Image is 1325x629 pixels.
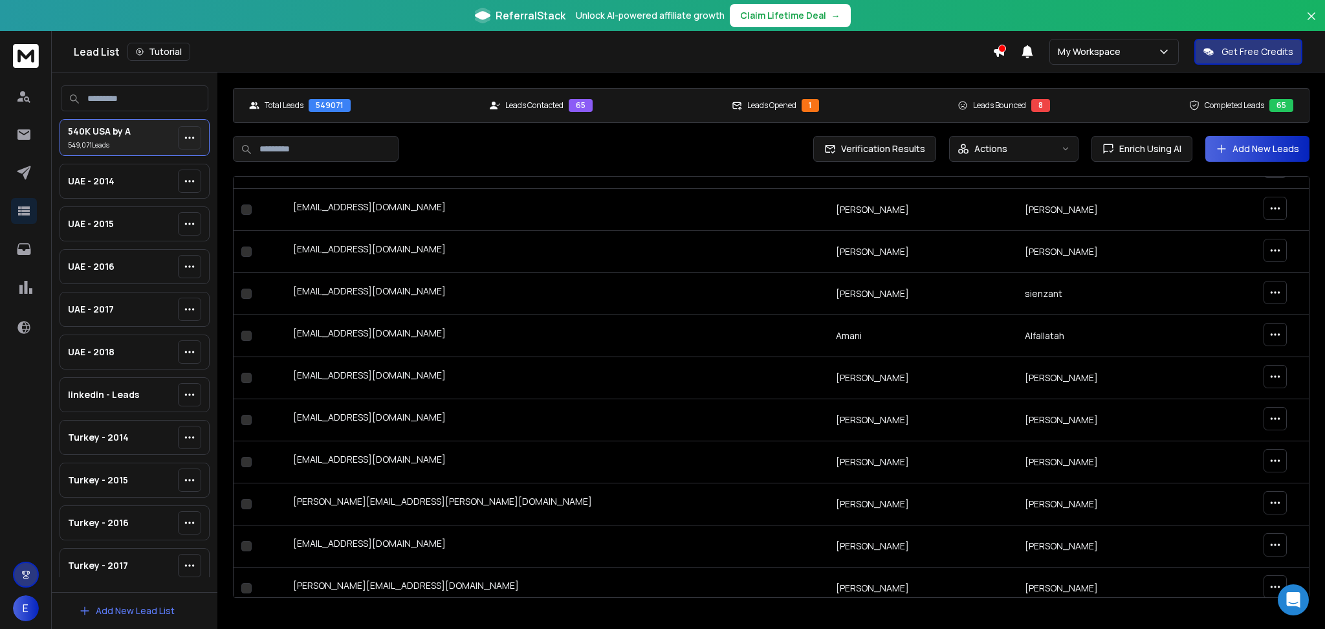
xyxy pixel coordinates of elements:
td: [PERSON_NAME] [1017,231,1206,273]
td: [PERSON_NAME] [828,399,1017,441]
button: Tutorial [127,43,190,61]
p: Leads Bounced [973,100,1026,111]
p: UAE - 2017 [68,303,114,316]
td: Alfallatah [1017,315,1206,357]
td: [PERSON_NAME] [828,568,1017,610]
td: [PERSON_NAME] [828,525,1017,568]
button: Verification Results [813,136,936,162]
div: 1 [802,99,819,112]
p: 540K USA by A [68,125,131,138]
p: Actions [974,142,1007,155]
p: UAE - 2015 [68,217,114,230]
span: → [831,9,840,22]
td: [PERSON_NAME] [1017,357,1206,399]
p: My Workspace [1058,45,1126,58]
div: [EMAIL_ADDRESS][DOMAIN_NAME] [293,243,820,261]
div: [EMAIL_ADDRESS][DOMAIN_NAME] [293,285,820,303]
div: 65 [569,99,593,112]
a: Add New Leads [1216,142,1299,155]
button: Enrich Using AI [1091,136,1192,162]
div: Lead List [74,43,992,61]
p: UAE - 2016 [68,260,115,273]
div: [PERSON_NAME][EMAIL_ADDRESS][DOMAIN_NAME] [293,579,820,597]
p: Total Leads [265,100,303,111]
p: Turkey - 2017 [68,559,128,572]
div: 65 [1269,99,1293,112]
div: [EMAIL_ADDRESS][DOMAIN_NAME] [293,369,820,387]
p: Leads Contacted [505,100,564,111]
td: [PERSON_NAME] [828,483,1017,525]
td: Amani [828,315,1017,357]
button: Add New Leads [1205,136,1309,162]
td: [PERSON_NAME] [828,189,1017,231]
td: [PERSON_NAME] [1017,483,1206,525]
td: [PERSON_NAME] [828,231,1017,273]
button: Add New Lead List [69,598,185,624]
div: [EMAIL_ADDRESS][DOMAIN_NAME] [293,327,820,345]
span: Verification Results [836,142,925,155]
p: Completed Leads [1205,100,1264,111]
td: [PERSON_NAME] [1017,568,1206,610]
div: [EMAIL_ADDRESS][DOMAIN_NAME] [293,201,820,219]
td: sienzant [1017,273,1206,315]
p: Leads Opened [747,100,796,111]
p: UAE - 2014 [68,175,115,188]
td: [PERSON_NAME] [1017,189,1206,231]
td: [PERSON_NAME] [828,273,1017,315]
div: 8 [1031,99,1050,112]
span: ReferralStack [496,8,565,23]
p: Turkey - 2015 [68,474,128,487]
div: Open Intercom Messenger [1278,584,1309,615]
p: Turkey - 2016 [68,516,129,529]
p: Get Free Credits [1221,45,1293,58]
button: E [13,595,39,621]
div: [EMAIL_ADDRESS][DOMAIN_NAME] [293,453,820,471]
div: [EMAIL_ADDRESS][DOMAIN_NAME] [293,411,820,429]
td: [PERSON_NAME] [828,357,1017,399]
td: [PERSON_NAME] [1017,399,1206,441]
button: Close banner [1303,8,1320,39]
div: [PERSON_NAME][EMAIL_ADDRESS][PERSON_NAME][DOMAIN_NAME] [293,495,820,513]
p: UAE - 2018 [68,346,115,359]
td: [PERSON_NAME] [1017,525,1206,568]
button: Get Free Credits [1194,39,1302,65]
p: Turkey - 2014 [68,431,129,444]
td: [PERSON_NAME] [1017,441,1206,483]
div: 549071 [309,99,351,112]
p: 549,071 Lead s [68,140,131,150]
p: Unlock AI-powered affiliate growth [576,9,725,22]
div: [EMAIL_ADDRESS][DOMAIN_NAME] [293,537,820,555]
span: Enrich Using AI [1114,142,1181,155]
p: linkedin - Leads [68,388,139,401]
button: Claim Lifetime Deal→ [730,4,851,27]
td: [PERSON_NAME] [828,441,1017,483]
